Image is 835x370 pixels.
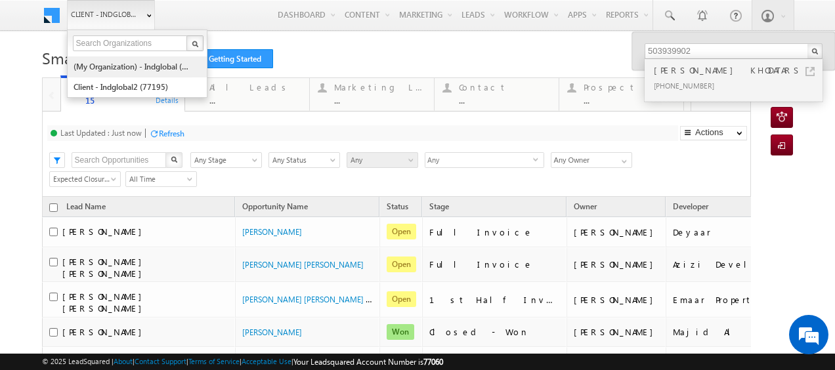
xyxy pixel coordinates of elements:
div: Marketing Leads [334,82,426,92]
div: Closed - Won [429,326,561,338]
a: Prospect... [559,78,684,111]
div: [PERSON_NAME] [574,326,660,338]
a: Show All Items [614,153,631,166]
div: Contact [459,82,551,92]
a: Developer [666,199,715,216]
div: Azizi Developments [673,258,804,270]
span: select [533,156,544,162]
span: Opportunity Name [242,201,308,211]
a: Contact Support [135,357,186,365]
div: Prospect [584,82,675,92]
span: [PERSON_NAME] [PERSON_NAME] [62,291,148,314]
span: Won [387,324,414,340]
a: Status [380,199,415,216]
div: Last Updated : Just now [60,128,142,138]
div: Full Invoice [429,226,561,238]
span: © 2025 LeadSquared | | | | | [42,356,443,368]
a: [PERSON_NAME] [PERSON_NAME] - Sale Punch [242,293,409,304]
span: Developer [673,201,708,211]
a: Any Status [268,152,340,168]
a: Opportunity Name [236,199,314,216]
span: [PERSON_NAME] [62,226,148,237]
span: 77060 [423,357,443,367]
span: Any Status [269,154,335,166]
div: All Leads [209,82,301,92]
a: [PERSON_NAME] [242,327,302,337]
input: Search Leads [645,43,823,59]
div: Refresh [159,129,184,138]
img: Search [192,41,198,47]
a: Acceptable Use [242,357,291,365]
a: Terms of Service [188,357,240,365]
div: Full Invoice [429,258,561,270]
span: Open [387,291,416,307]
button: Actions [680,126,747,140]
span: Open [387,224,416,239]
div: 1st Half Invoice [429,294,561,306]
input: Search Opportunities [72,152,167,168]
span: Any [425,153,533,168]
a: Stage [423,199,456,216]
span: Client - indglobal1 (77060) [71,8,140,21]
div: ... [209,95,301,105]
span: [PERSON_NAME] [62,326,148,337]
span: Lead Name [60,199,112,216]
div: ... [334,95,426,105]
a: Contact... [434,78,559,111]
span: [PERSON_NAME] [PERSON_NAME] [62,256,148,279]
div: [PERSON_NAME] KHODATARS [651,63,827,77]
div: [PERSON_NAME] [574,258,660,270]
span: Expected Closure Date [50,173,116,185]
span: Smart Views [42,47,127,68]
img: d_60004797649_company_0_60004797649 [22,69,55,86]
a: [PERSON_NAME] [242,227,302,237]
span: Owner [574,201,597,211]
div: [PERSON_NAME] [574,226,660,238]
span: Any [347,154,414,166]
div: 15 [85,95,177,105]
div: Deyaar [673,226,804,238]
div: [PERSON_NAME] [574,294,660,306]
div: Majid Al Futtaim [673,326,804,338]
a: (My Organization) - indglobal (48060) [73,56,193,77]
div: Details [155,94,180,106]
em: Start Chat [179,283,238,301]
div: Minimize live chat window [215,7,247,38]
div: Any [425,152,544,168]
a: About [114,357,133,365]
a: Marketing Leads... [309,78,435,111]
a: Client - indglobal2 (77195) [73,77,193,97]
a: All Leads... [184,78,310,111]
a: [PERSON_NAME] [PERSON_NAME] [242,260,364,270]
a: Expected Closure Date [49,171,121,187]
span: Stage [429,201,449,211]
div: [PHONE_NUMBER] [651,77,827,93]
textarea: Type your message and hit 'Enter' [17,121,240,273]
div: ... [459,95,551,105]
a: Getting Started [179,49,273,68]
a: Sale Punch15Details [60,75,186,112]
span: Your Leadsquared Account Number is [293,357,443,367]
span: Open [387,257,416,272]
div: ... [584,95,675,105]
input: Search Organizations [73,35,188,51]
span: Any Stage [191,154,257,166]
div: Emaar Properties [673,294,804,306]
input: Type to Search [551,152,632,168]
span: All Time [126,173,192,185]
a: All Time [125,171,197,187]
a: Any Stage [190,152,262,168]
img: Search [171,156,177,163]
a: Any [347,152,418,168]
div: Chat with us now [68,69,221,86]
input: Check all records [49,203,58,212]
